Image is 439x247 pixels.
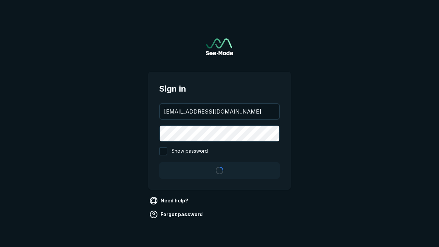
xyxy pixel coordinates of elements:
span: Show password [171,147,208,155]
img: See-Mode Logo [206,38,233,55]
a: Need help? [148,195,191,206]
span: Sign in [159,83,280,95]
a: Forgot password [148,209,205,220]
a: Go to sign in [206,38,233,55]
input: your@email.com [160,104,279,119]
